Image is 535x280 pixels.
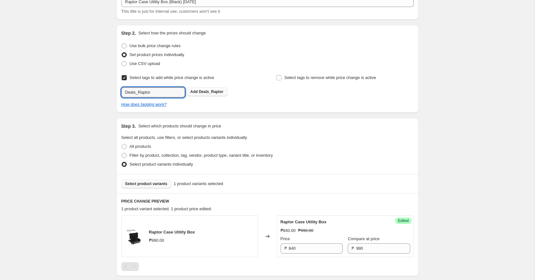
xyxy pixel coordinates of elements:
button: Select product variants [121,179,171,188]
input: Select tags to add [121,87,185,97]
div: ₱990.00 [149,237,164,244]
p: Select which products should change in price [138,123,221,129]
span: Select product variants individually [130,162,193,167]
div: ₱840.00 [281,227,296,234]
span: Use bulk price change rules [130,43,181,48]
span: Raptor Case Utility Box [281,219,326,224]
span: Select tags to add while price change is active [130,75,214,80]
span: ₱ [284,246,287,251]
span: Select all products, use filters, or select products variants individually [121,135,247,140]
h2: Step 3. [121,123,136,129]
span: Set product prices individually [130,52,184,57]
button: Add Deals_Raptor [187,87,227,96]
img: adph_RaptorCaseUtilityBox_Black_80x.jpg [125,227,144,246]
nav: Pagination [121,262,139,271]
span: Compare at price [348,236,380,241]
span: Select product variants [125,181,168,186]
span: All products [130,144,151,149]
span: This title is just for internal use, customers won't see it [121,9,220,14]
span: ₱ [352,246,354,251]
h2: Step 2. [121,30,136,36]
span: Price [281,236,290,241]
span: 1 product variants selected [174,181,223,187]
a: How does tagging work? [121,102,167,107]
span: 1 product variant selected. 1 product price edited: [121,206,212,211]
h6: PRICE CHANGE PREVIEW [121,199,414,204]
span: Edited [398,218,409,223]
span: Select tags to remove while price change is active [284,75,376,80]
span: Filter by product, collection, tag, vendor, product type, variant title, or inventory [130,153,273,158]
p: Select how the prices should change [138,30,206,36]
span: Use CSV upload [130,61,160,66]
span: Raptor Case Utility Box [149,230,195,234]
span: Deals_Raptor [199,90,223,94]
strike: ₱990.00 [298,227,313,234]
b: Add [190,90,198,94]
